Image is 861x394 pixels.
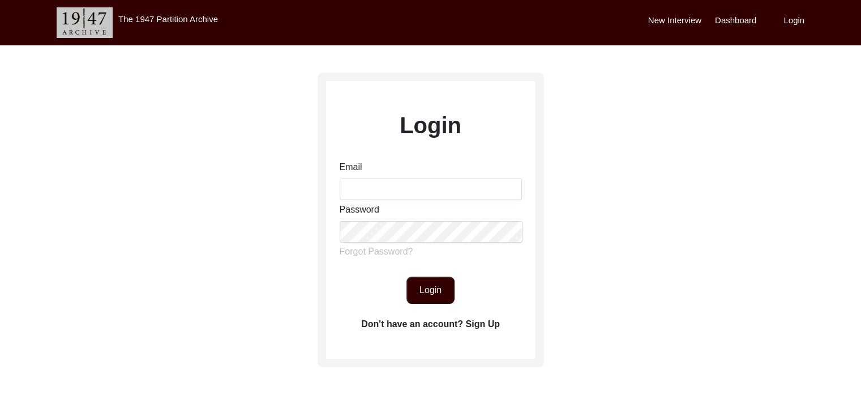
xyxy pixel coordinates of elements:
[783,14,804,27] label: Login
[340,160,362,174] label: Email
[340,245,413,259] label: Forgot Password?
[400,108,461,142] label: Login
[406,277,455,304] button: Login
[118,14,218,24] label: The 1947 Partition Archive
[715,14,756,27] label: Dashboard
[361,317,500,331] label: Don't have an account? Sign Up
[648,14,701,27] label: New Interview
[340,203,379,217] label: Password
[57,7,113,38] img: header-logo.png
